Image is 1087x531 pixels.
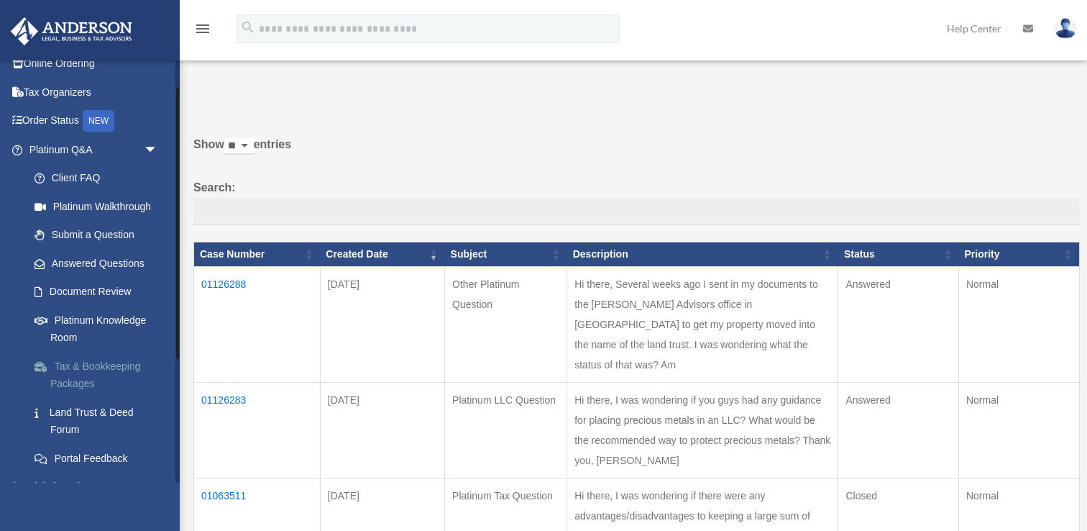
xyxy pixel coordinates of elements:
[193,198,1080,225] input: Search:
[20,306,180,352] a: Platinum Knowledge Room
[224,138,254,155] select: Showentries
[20,192,180,221] a: Platinum Walkthrough
[10,106,180,136] a: Order StatusNEW
[445,267,567,383] td: Other Platinum Question
[20,444,180,473] a: Portal Feedback
[320,267,444,383] td: [DATE]
[20,352,180,398] a: Tax & Bookkeeping Packages
[838,267,958,383] td: Answered
[320,242,444,267] th: Created Date: activate to sort column ascending
[958,242,1079,267] th: Priority: activate to sort column ascending
[20,164,180,193] a: Client FAQ
[958,383,1079,478] td: Normal
[10,78,180,106] a: Tax Organizers
[445,242,567,267] th: Subject: activate to sort column ascending
[194,383,321,478] td: 01126283
[838,383,958,478] td: Answered
[194,25,211,37] a: menu
[193,135,1080,169] label: Show entries
[240,19,256,35] i: search
[838,242,958,267] th: Status: activate to sort column ascending
[194,267,321,383] td: 01126288
[20,249,173,278] a: Answered Questions
[83,110,114,132] div: NEW
[445,383,567,478] td: Platinum LLC Question
[958,267,1079,383] td: Normal
[144,135,173,165] span: arrow_drop_down
[193,178,1080,225] label: Search:
[567,242,838,267] th: Description: activate to sort column ascending
[194,242,321,267] th: Case Number: activate to sort column ascending
[6,17,137,45] img: Anderson Advisors Platinum Portal
[567,267,838,383] td: Hi there, Several weeks ago I sent in my documents to the [PERSON_NAME] Advisors office in [GEOGR...
[10,135,180,164] a: Platinum Q&Aarrow_drop_down
[194,20,211,37] i: menu
[10,473,180,501] a: Digital Productsarrow_drop_down
[20,398,180,444] a: Land Trust & Deed Forum
[320,383,444,478] td: [DATE]
[20,221,180,250] a: Submit a Question
[144,473,173,502] span: arrow_drop_down
[10,50,180,78] a: Online Ordering
[20,278,180,307] a: Document Review
[567,383,838,478] td: Hi there, I was wondering if you guys had any guidance for placing precious metals in an LLC? Wha...
[1055,18,1076,39] img: User Pic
